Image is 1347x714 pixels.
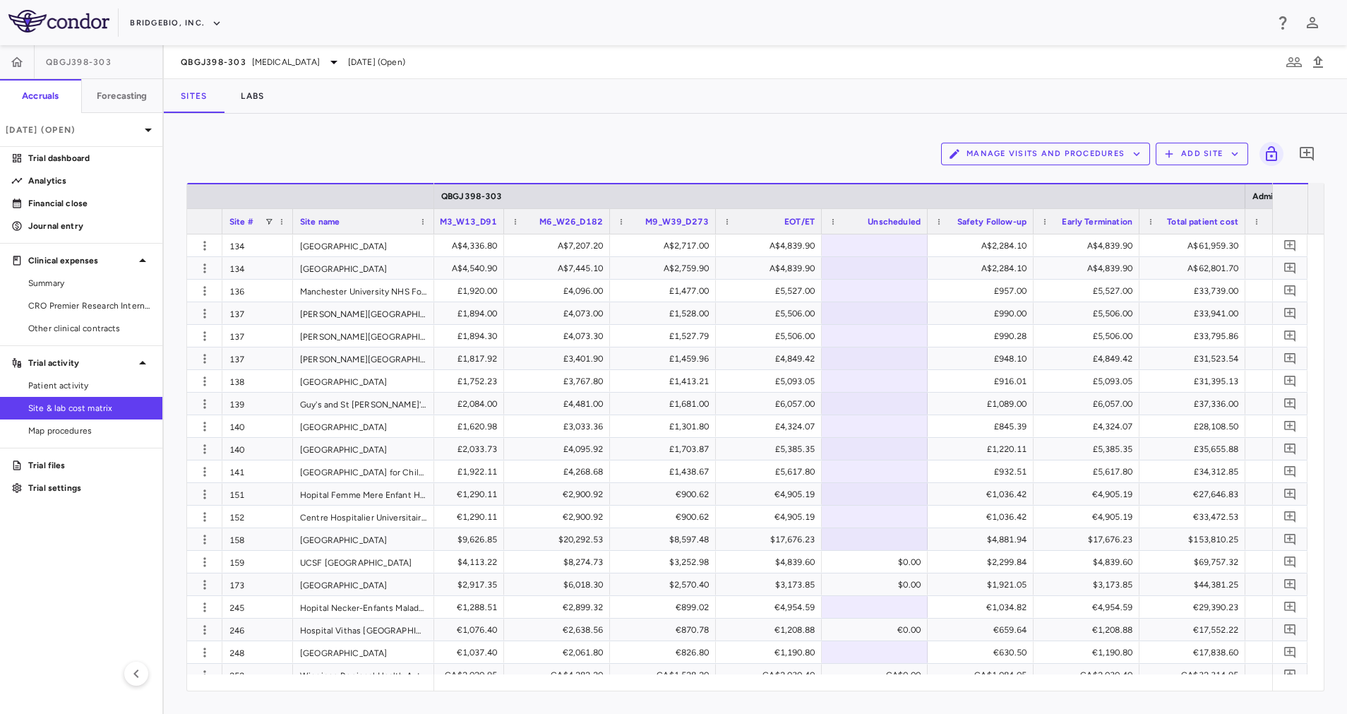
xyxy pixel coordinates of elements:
div: $69,757.32 [1152,551,1238,573]
div: [GEOGRAPHIC_DATA] [293,370,434,392]
div: 158 [222,528,293,550]
div: €2,899.32 [517,596,603,619]
button: Add comment [1281,484,1300,504]
button: Manage Visits and Procedures [941,143,1150,165]
div: £6,057.00 [1046,393,1132,415]
button: Add comment [1281,575,1300,594]
div: 140 [222,438,293,460]
svg: Add comment [1283,352,1297,365]
div: [GEOGRAPHIC_DATA] [293,573,434,595]
div: £1,681.00 [623,393,709,415]
span: Site & lab cost matrix [28,402,151,415]
button: Add comment [1281,552,1300,571]
button: Add comment [1281,371,1300,391]
div: Hospital Vithas [GEOGRAPHIC_DATA][PERSON_NAME] [293,619,434,641]
svg: Add comment [1283,397,1297,410]
div: €2,638.56 [517,619,603,641]
div: $4,839.60 [1046,551,1132,573]
svg: Add comment [1283,261,1297,275]
button: Add comment [1281,304,1300,323]
div: £11,546.00 [1258,302,1344,325]
p: Journal entry [28,220,151,232]
div: A$4,839.90 [729,234,815,257]
div: €29,390.23 [1152,596,1238,619]
div: £1,528.00 [623,302,709,325]
button: Add comment [1281,394,1300,413]
div: €1,036.42 [940,506,1026,528]
svg: Add comment [1283,668,1297,682]
div: $153,810.25 [1152,528,1238,551]
div: £1,301.80 [623,415,709,438]
span: QBGJ398-303 [181,56,246,68]
button: Add comment [1281,439,1300,458]
div: €1,288.51 [411,596,497,619]
div: £5,093.05 [1046,370,1132,393]
div: 134 [222,257,293,279]
div: £10,986.18 [1258,347,1344,370]
button: Add comment [1281,597,1300,617]
span: QBGJ398-303 [441,191,503,201]
button: Add comment [1281,620,1300,639]
p: Analytics [28,174,151,187]
span: M3_W13_D91 [440,217,498,227]
div: €1,076.40 [411,619,497,641]
div: [GEOGRAPHIC_DATA] [293,641,434,663]
div: UCSF [GEOGRAPHIC_DATA] [293,551,434,573]
button: Add comment [1281,462,1300,481]
div: £10,518.00 [1258,370,1344,393]
button: Labs [224,79,281,113]
div: £5,385.35 [1046,438,1132,460]
div: £1,477.00 [623,280,709,302]
div: Hopital Necker-Enfants Malades [293,596,434,618]
span: Early Termination [1062,217,1132,227]
button: Add Site [1156,143,1248,165]
div: A$2,759.90 [623,257,709,280]
div: $2,917.35 [411,573,497,596]
span: [DATE] (Open) [348,56,405,69]
div: £3,767.80 [517,370,603,393]
svg: Add comment [1283,329,1297,343]
div: €4,905.19 [1046,506,1132,528]
div: €1,190.80 [729,641,815,664]
div: £9,127.00 [1258,415,1344,438]
div: £6,057.00 [729,393,815,415]
div: 137 [222,302,293,324]
span: Other clinical contracts [28,322,151,335]
div: [GEOGRAPHIC_DATA] [293,528,434,550]
div: Manchester University NHS Foundation Trust [293,280,434,302]
div: A$4,839.90 [1046,234,1132,257]
button: Add comment [1281,417,1300,436]
div: $17,676.23 [1046,528,1132,551]
div: £4,849.42 [729,347,815,370]
div: $8,597.48 [623,528,709,551]
div: 152 [222,506,293,528]
div: [GEOGRAPHIC_DATA] [293,257,434,279]
div: 141 [222,460,293,482]
p: Clinical expenses [28,254,134,267]
div: £2,084.00 [411,393,497,415]
div: $6,018.30 [517,573,603,596]
svg: Add comment [1283,578,1297,591]
div: £4,324.07 [729,415,815,438]
div: 245 [222,596,293,618]
button: Add comment [1281,643,1300,662]
div: A$14,195.00 [1258,257,1344,280]
div: £3,033.36 [517,415,603,438]
div: £31,395.13 [1152,370,1238,393]
svg: Add comment [1298,145,1315,162]
div: €870.78 [623,619,709,641]
div: $4,113.22 [411,551,497,573]
button: Add comment [1281,258,1300,278]
button: Add comment [1281,665,1300,684]
div: £1,752.23 [411,370,497,393]
div: £31,523.54 [1152,347,1238,370]
div: £1,817.92 [411,347,497,370]
div: €900.62 [623,506,709,528]
div: €1,290.11 [411,483,497,506]
img: logo-full-SnFGN8VE.png [8,10,109,32]
div: £5,617.80 [729,460,815,483]
div: £12,858.85 [1258,438,1344,460]
span: Site name [300,217,340,227]
div: £11,257.16 [1258,393,1344,415]
div: £4,481.00 [517,393,603,415]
